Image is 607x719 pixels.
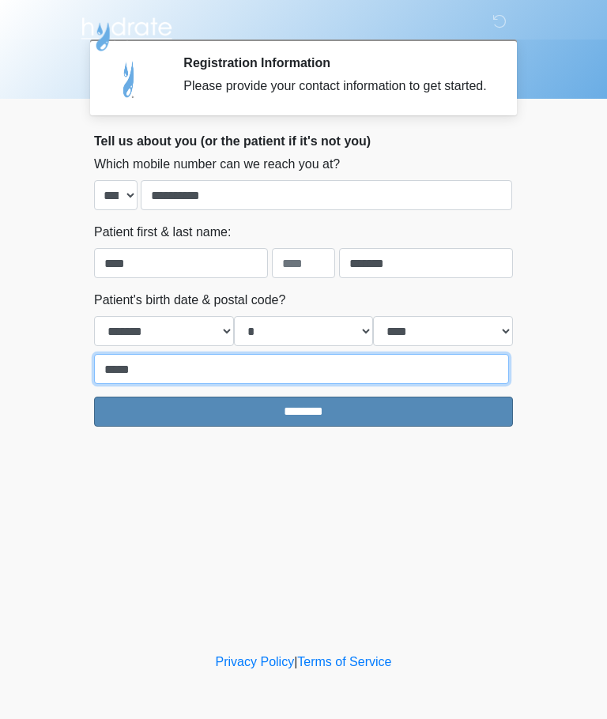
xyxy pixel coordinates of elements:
[94,155,340,174] label: Which mobile number can we reach you at?
[294,655,297,668] a: |
[216,655,295,668] a: Privacy Policy
[94,223,231,242] label: Patient first & last name:
[78,12,175,52] img: Hydrate IV Bar - Arcadia Logo
[94,134,513,149] h2: Tell us about you (or the patient if it's not you)
[297,655,391,668] a: Terms of Service
[106,55,153,103] img: Agent Avatar
[94,291,285,310] label: Patient's birth date & postal code?
[183,77,489,96] div: Please provide your contact information to get started.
